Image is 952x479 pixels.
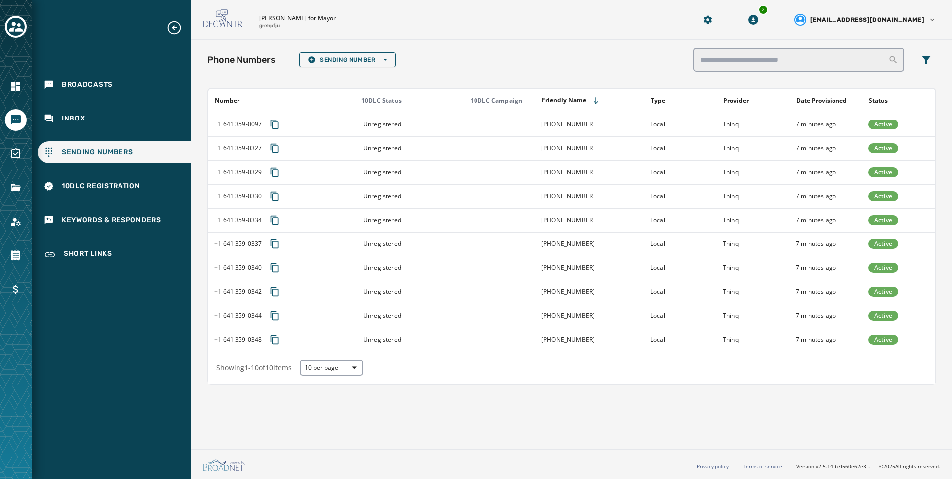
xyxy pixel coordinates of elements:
td: [PHONE_NUMBER] [535,328,644,352]
a: Navigate to Broadcasts [38,74,191,96]
button: User settings [790,10,940,30]
td: [PHONE_NUMBER] [535,184,644,208]
span: Active [874,144,892,152]
a: Navigate to Keywords & Responders [38,209,191,231]
a: Navigate to Files [5,177,27,199]
td: Local [644,304,717,328]
span: Unregistered [363,216,401,224]
span: Unregistered [363,264,401,272]
td: Local [644,280,717,304]
td: Thinq [717,304,790,328]
td: Thinq [717,256,790,280]
a: Privacy policy [697,463,729,470]
td: Thinq [717,208,790,232]
td: 7 minutes ago [790,256,862,280]
span: 10DLC Registration [62,181,140,191]
span: Active [874,336,892,344]
span: +1 [214,263,223,272]
td: Thinq [717,184,790,208]
span: Unregistered [363,288,401,296]
span: 641 359 - 0334 [214,216,262,224]
span: +1 [214,311,223,320]
a: Navigate to Account [5,211,27,233]
td: Thinq [717,328,790,352]
span: Active [874,264,892,272]
button: Copy phone number to clipboard [266,307,284,325]
span: Unregistered [363,168,401,176]
span: +1 [214,335,223,344]
td: Local [644,232,717,256]
td: 7 minutes ago [790,208,862,232]
span: Unregistered [363,312,401,320]
button: Sort by [object Object] [211,93,243,109]
td: [PHONE_NUMBER] [535,136,644,160]
button: Manage global settings [699,11,716,29]
span: +1 [214,144,223,152]
td: [PHONE_NUMBER] [535,256,644,280]
button: Sort by [object Object] [538,92,604,109]
button: Download Menu [744,11,762,29]
td: 7 minutes ago [790,136,862,160]
button: Filters menu [916,50,936,70]
span: Unregistered [363,240,401,248]
span: Keywords & Responders [62,215,161,225]
td: [PHONE_NUMBER] [535,232,644,256]
span: Active [874,120,892,128]
span: Active [874,240,892,248]
button: Copy phone number to clipboard [266,116,284,133]
td: 7 minutes ago [790,184,862,208]
a: Navigate to Sending Numbers [38,141,191,163]
span: 641 359 - 0330 [214,192,262,200]
span: +1 [214,239,223,248]
td: 7 minutes ago [790,160,862,184]
button: Sending Number [299,52,396,67]
a: Navigate to Surveys [5,143,27,165]
td: Local [644,256,717,280]
span: 641 359 - 0327 [214,144,262,152]
div: 10DLC Status [361,97,462,105]
span: [EMAIL_ADDRESS][DOMAIN_NAME] [810,16,924,24]
span: 641 359 - 0348 [214,336,262,344]
span: Sending Number [308,56,387,64]
span: Showing 1 - 10 of 10 items [216,363,292,372]
td: 7 minutes ago [790,280,862,304]
div: 2 [758,5,768,15]
span: 641 359 - 0342 [214,288,262,296]
span: v2.5.14_b7f560e62e3347fd09829e8ac9922915a95fe427 [816,463,871,470]
a: Navigate to Messaging [5,109,27,131]
span: Version [796,463,871,470]
a: Navigate to Orders [5,244,27,266]
button: Toggle account select drawer [5,16,27,38]
td: [PHONE_NUMBER] [535,208,644,232]
span: +1 [214,168,223,176]
button: Copy phone number to clipboard [266,163,284,181]
button: Copy phone number to clipboard [266,211,284,229]
button: Copy phone number to clipboard [266,331,284,349]
a: Navigate to Short Links [38,243,191,267]
button: Sort by [object Object] [792,93,851,109]
span: +1 [214,216,223,224]
button: Copy phone number to clipboard [266,259,284,277]
td: Local [644,208,717,232]
span: © 2025 All rights reserved. [879,463,940,470]
button: Sort by [object Object] [865,93,892,109]
div: 10DLC Campaign [471,97,535,105]
button: Copy phone number to clipboard [266,139,284,157]
td: Local [644,136,717,160]
a: Navigate to 10DLC Registration [38,175,191,197]
span: Unregistered [363,120,401,128]
a: Navigate to Home [5,75,27,97]
td: 7 minutes ago [790,304,862,328]
a: Terms of service [743,463,782,470]
td: Thinq [717,160,790,184]
button: 10 per page [300,360,363,376]
span: Inbox [62,114,85,123]
span: +1 [214,192,223,200]
td: 7 minutes ago [790,232,862,256]
span: Active [874,192,892,200]
span: Unregistered [363,192,401,200]
button: Sort by [object Object] [647,93,669,109]
span: Active [874,312,892,320]
span: 641 359 - 0340 [214,264,262,272]
span: Unregistered [363,144,401,152]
